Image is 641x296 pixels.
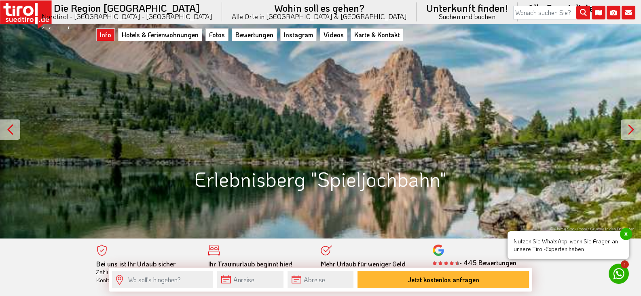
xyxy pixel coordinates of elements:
input: Anreise [217,271,283,288]
a: 1 Nutzen Sie WhatsApp, wenn Sie Fragen an unsere Tirol-Experten habenx [609,264,629,284]
div: Zahlung erfolgt vor Ort. Direkter Kontakt mit dem Gastgeber [96,260,197,284]
input: Abreise [288,271,354,288]
a: Info [96,28,115,41]
b: Mehr Urlaub für weniger Geld [321,260,406,268]
i: Karte öffnen [592,6,605,19]
img: google [433,245,444,256]
a: Lesen Sie hier [433,267,468,275]
a: Instagram [280,28,317,41]
h1: Erlebnisberg "Spieljochbahn" [96,168,545,190]
a: Hotels & Ferienwohnungen [118,28,202,41]
small: Nordtirol - [GEOGRAPHIC_DATA] - [GEOGRAPHIC_DATA] [42,13,212,20]
button: Jetzt kostenlos anfragen [358,271,529,288]
div: was zufriedene Besucher über [DOMAIN_NAME] sagen [433,267,533,283]
span: Nutzen Sie WhatsApp, wenn Sie Fragen an unsere Tirol-Experten haben [508,231,629,259]
span: 1 [621,260,629,268]
small: Alle Orte in [GEOGRAPHIC_DATA] & [GEOGRAPHIC_DATA] [232,13,407,20]
input: Wo soll's hingehen? [112,271,213,288]
a: Fotos [205,28,228,41]
div: Von der Buchung bis zum Aufenthalt, der gesamte Ablauf ist unkompliziert [208,260,309,284]
div: Bester Preis wird garantiert - keine Zusatzkosten - absolute Transparenz [321,260,421,284]
b: - 445 Bewertungen [433,258,516,267]
a: Videos [320,28,347,41]
a: Karte & Kontakt [351,28,403,41]
a: Bewertungen [232,28,277,41]
small: Suchen und buchen [426,13,508,20]
span: x [620,228,632,240]
input: Wonach suchen Sie? [513,6,590,19]
i: Fotogalerie [607,6,620,19]
b: Bei uns ist Ihr Urlaub sicher [96,260,176,268]
i: Kontakt [622,6,635,19]
b: Ihr Traumurlaub beginnt hier! [208,260,292,268]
